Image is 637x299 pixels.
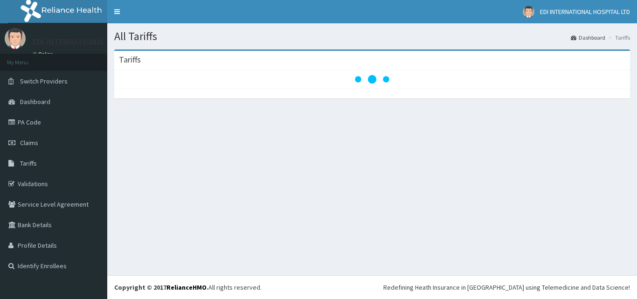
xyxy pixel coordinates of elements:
[523,6,534,18] img: User Image
[5,28,26,49] img: User Image
[166,283,207,292] a: RelianceHMO
[114,283,208,292] strong: Copyright © 2017 .
[20,77,68,85] span: Switch Providers
[383,283,630,292] div: Redefining Heath Insurance in [GEOGRAPHIC_DATA] using Telemedicine and Data Science!
[114,30,630,42] h1: All Tariffs
[33,51,55,57] a: Online
[107,275,637,299] footer: All rights reserved.
[119,56,141,64] h3: Tariffs
[540,7,630,16] span: EDI INTERNATIONAL HOSPITAL LTD
[606,34,630,42] li: Tariffs
[353,61,391,98] svg: audio-loading
[20,97,50,106] span: Dashboard
[20,139,38,147] span: Claims
[571,34,605,42] a: Dashboard
[20,159,37,167] span: Tariffs
[33,38,159,46] p: EDI INTERNATIONAL HOSPITAL LTD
